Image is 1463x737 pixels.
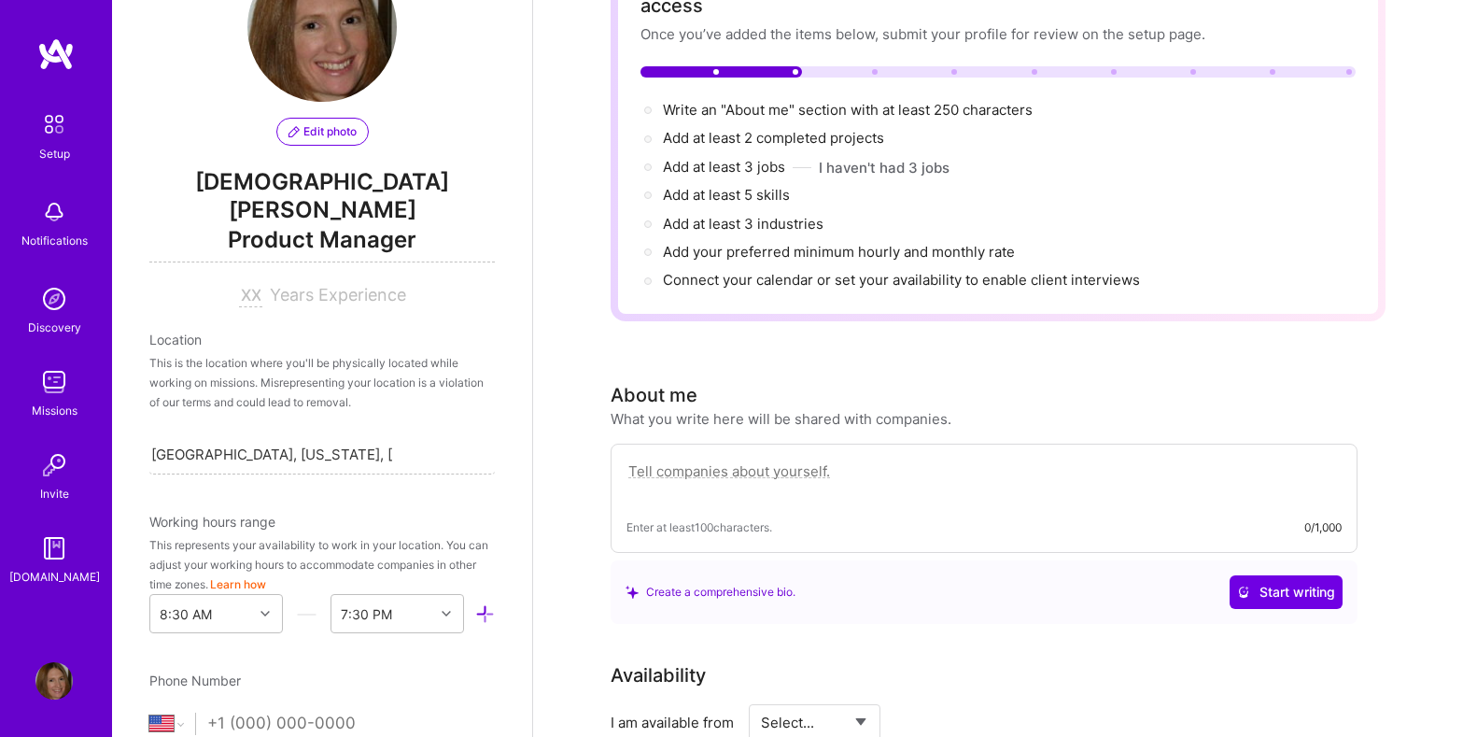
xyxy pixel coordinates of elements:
i: icon Chevron [260,609,270,618]
i: icon Chevron [442,609,451,618]
img: teamwork [35,363,73,401]
div: 7:30 PM [341,604,392,624]
button: Start writing [1230,575,1343,609]
img: logo [37,37,75,71]
span: Write an "About me" section with at least 250 characters [663,101,1036,119]
span: Add at least 3 industries [663,215,823,233]
span: Working hours range [149,514,275,530]
button: Edit photo [276,118,369,146]
div: This represents your availability to work in your location. You can adjust your working hours to ... [149,535,495,594]
div: What you write here will be shared with companies. [611,409,951,429]
a: User Avatar [31,662,77,700]
span: Enter at least 100 characters. [626,517,772,537]
span: Add at least 3 jobs [663,158,785,176]
img: bell [35,193,73,231]
div: Once you’ve added the items below, submit your profile for review on the setup page. [640,24,1356,44]
button: Learn how [210,574,266,594]
span: Product Manager [149,224,495,262]
button: I haven't had 3 jobs [819,158,950,177]
div: 0/1,000 [1304,517,1342,537]
span: Edit photo [288,123,357,140]
span: Start writing [1237,583,1335,602]
span: Add your preferred minimum hourly and monthly rate [663,243,1015,261]
div: Availability [611,661,706,689]
div: Missions [32,401,77,420]
img: guide book [35,530,73,567]
i: icon SuggestedTeams [626,586,639,599]
span: [DEMOGRAPHIC_DATA][PERSON_NAME] [149,168,495,224]
span: Phone Number [149,673,241,688]
img: User Avatar [35,662,73,700]
div: Create a comprehensive bio. [626,582,795,602]
div: Discovery [28,318,81,337]
span: Years Experience [270,285,406,305]
i: icon HorizontalInLineDivider [297,604,317,624]
img: discovery [35,280,73,318]
div: About me [611,381,697,409]
div: This is the location where you'll be physically located while working on missions. Misrepresentin... [149,353,495,412]
span: Add at least 5 skills [663,186,790,204]
div: [DOMAIN_NAME] [9,567,100,587]
i: icon PencilPurple [288,126,300,137]
span: Connect your calendar or set your availability to enable client interviews [663,271,1140,289]
div: Invite [40,484,69,503]
div: Setup [39,144,70,163]
i: icon CrystalBallWhite [1237,586,1250,599]
div: 8:30 AM [160,604,212,624]
div: I am available from [611,713,734,732]
img: Invite [35,446,73,484]
input: XX [239,285,262,307]
div: Notifications [21,231,88,250]
img: setup [35,105,74,144]
span: Add at least 2 completed projects [663,129,884,147]
div: Location [149,330,495,349]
